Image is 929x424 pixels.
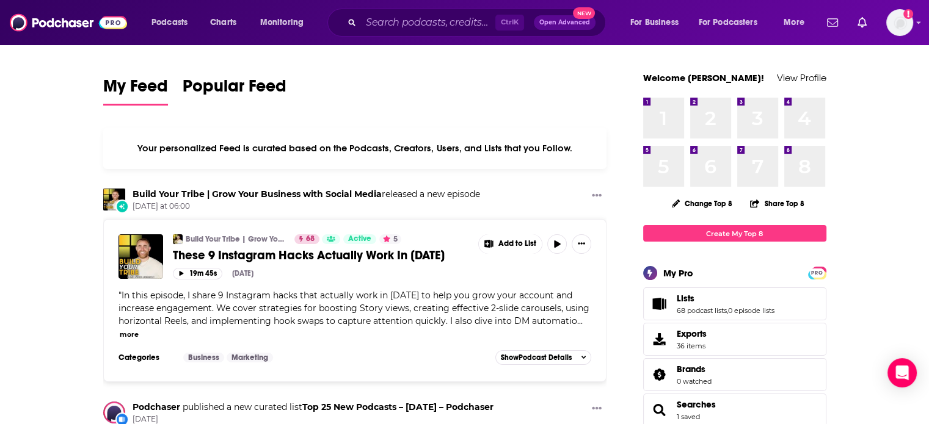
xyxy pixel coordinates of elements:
button: Show More Button [587,401,607,417]
span: , [727,306,728,315]
a: My Feed [103,76,168,106]
span: ... [577,315,583,326]
a: Lists [677,293,774,304]
span: My Feed [103,76,168,104]
a: Build Your Tribe | Grow Your Business with Social Media [186,234,286,244]
img: Podchaser - Follow, Share and Rate Podcasts [10,11,127,34]
span: Popular Feed [183,76,286,104]
h3: Categories [118,353,173,362]
button: 19m 45s [173,268,222,279]
a: 0 watched [677,377,712,386]
span: In this episode, I share 9 Instagram hacks that actually work in [DATE] to help you grow your acc... [118,290,589,326]
h3: released a new episode [133,189,480,200]
img: Build Your Tribe | Grow Your Business with Social Media [103,189,125,210]
span: Brands [643,358,826,391]
svg: Add a profile image [903,9,913,19]
span: Monitoring [260,14,304,31]
span: Exports [677,328,707,339]
span: More [784,14,804,31]
div: Search podcasts, credits, & more... [339,9,618,37]
h3: published a new curated list [133,401,494,413]
a: 68 [294,234,319,244]
a: Searches [647,401,672,419]
span: 68 [306,233,315,245]
a: Show notifications dropdown [822,12,843,33]
a: 1 saved [677,412,700,421]
span: These 9 Instagram Hacks Actually Work In [DATE] [173,248,445,263]
button: open menu [622,13,694,32]
a: Exports [643,323,826,356]
div: My Pro [663,267,693,279]
button: open menu [691,13,775,32]
a: Welcome [PERSON_NAME]! [643,72,764,84]
button: 5 [379,234,401,244]
button: more [120,329,139,340]
a: Charts [202,13,244,32]
span: [DATE] at 06:00 [133,201,480,212]
span: Ctrl K [495,15,524,31]
span: New [573,7,595,19]
a: Build Your Tribe | Grow Your Business with Social Media [133,189,382,199]
span: Charts [210,14,236,31]
button: open menu [775,13,820,32]
span: Brands [677,364,705,375]
span: Active [348,233,371,245]
a: 0 episode lists [728,306,774,315]
a: Active [343,234,376,244]
button: open menu [252,13,319,32]
a: Searches [677,399,716,410]
a: Podchaser [133,401,180,412]
div: [DATE] [232,269,253,278]
a: Top 25 New Podcasts – September 2025 – Podchaser [302,401,494,412]
span: Show Podcast Details [501,353,572,362]
a: Brands [647,366,672,383]
span: Open Advanced [539,20,590,26]
img: Podchaser [103,401,125,423]
button: Show More Button [572,234,591,254]
a: Marketing [227,353,273,362]
a: These 9 Instagram Hacks Actually Work In [DATE] [173,248,470,263]
span: Lists [643,287,826,320]
span: Podcasts [151,14,188,31]
span: Logged in as NickG [886,9,913,36]
span: Lists [677,293,694,304]
a: Popular Feed [183,76,286,106]
span: 36 items [677,342,707,350]
a: Show notifications dropdown [853,12,872,33]
input: Search podcasts, credits, & more... [361,13,495,32]
a: Lists [647,295,672,312]
span: For Business [630,14,679,31]
span: " [118,290,589,326]
button: Change Top 8 [665,196,740,211]
a: Brands [677,364,712,375]
button: Share Top 8 [749,192,804,215]
div: Your personalized Feed is curated based on the Podcasts, Creators, Users, and Lists that you Follow. [103,128,607,169]
img: Build Your Tribe | Grow Your Business with Social Media [173,234,183,244]
img: User Profile [886,9,913,36]
button: Show More Button [479,234,542,254]
span: For Podcasters [699,14,757,31]
a: View Profile [777,72,826,84]
img: These 9 Instagram Hacks Actually Work In 2025 [118,234,163,279]
button: ShowPodcast Details [495,350,592,365]
button: Show profile menu [886,9,913,36]
div: Open Intercom Messenger [887,358,917,387]
button: open menu [143,13,203,32]
button: Show More Button [587,189,607,204]
a: PRO [810,268,825,277]
span: Add to List [498,239,536,248]
span: PRO [810,268,825,278]
a: Create My Top 8 [643,225,826,242]
span: Exports [647,331,672,348]
button: Open AdvancedNew [534,15,596,30]
a: Business [183,353,224,362]
a: 68 podcast lists [677,306,727,315]
div: New Episode [115,199,129,213]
